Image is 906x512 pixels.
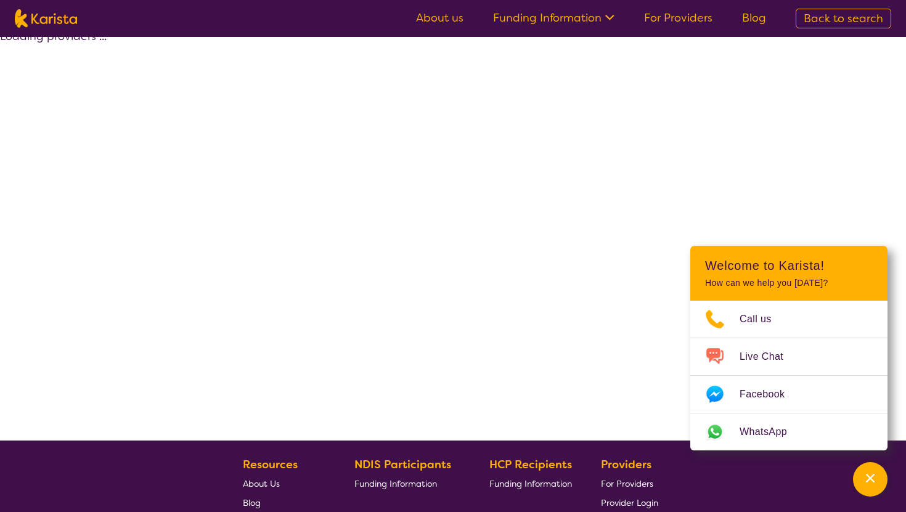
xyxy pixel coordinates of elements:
b: Providers [601,457,651,472]
span: Provider Login [601,497,658,508]
b: HCP Recipients [489,457,572,472]
ul: Choose channel [690,301,888,450]
span: Facebook [740,385,799,404]
span: Live Chat [740,347,798,366]
img: Karista logo [15,9,77,28]
a: Blog [243,493,325,512]
a: Web link opens in a new tab. [690,413,888,450]
a: Funding Information [354,474,460,493]
span: For Providers [601,478,653,489]
span: Back to search [804,11,883,26]
a: Blog [742,10,766,25]
a: About us [416,10,463,25]
p: How can we help you [DATE]? [705,278,873,288]
a: For Providers [601,474,658,493]
b: Resources [243,457,298,472]
span: Funding Information [354,478,437,489]
a: About Us [243,474,325,493]
h2: Welcome to Karista! [705,258,873,273]
span: Call us [740,310,786,328]
b: NDIS Participants [354,457,451,472]
a: Provider Login [601,493,658,512]
span: WhatsApp [740,423,802,441]
button: Channel Menu [853,462,888,497]
a: Funding Information [493,10,614,25]
span: Funding Information [489,478,572,489]
div: Channel Menu [690,246,888,450]
span: Blog [243,497,261,508]
span: About Us [243,478,280,489]
a: For Providers [644,10,712,25]
a: Back to search [796,9,891,28]
a: Funding Information [489,474,572,493]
